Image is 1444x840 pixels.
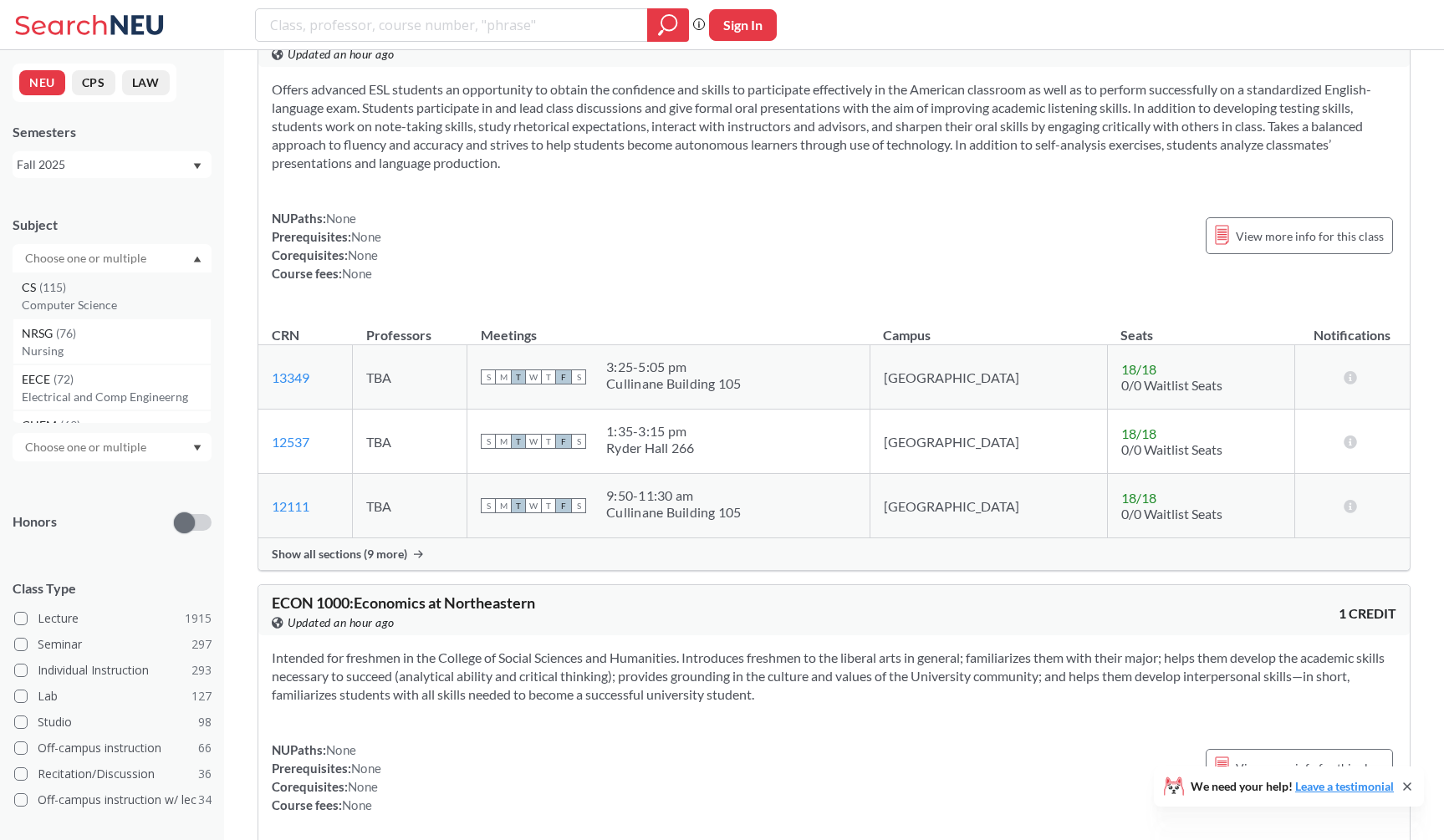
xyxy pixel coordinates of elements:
[481,498,496,513] span: S
[351,761,381,776] span: None
[541,369,556,384] span: T
[272,593,535,612] span: ECON 1000 : Economics at Northeastern
[647,8,689,42] div: magnifying glass
[511,434,526,449] span: T
[13,579,212,598] span: Class Type
[14,685,212,707] label: Lab
[526,369,541,384] span: W
[39,280,66,294] span: ( 115 )
[348,247,378,262] span: None
[122,70,170,95] button: LAW
[541,434,556,449] span: T
[288,613,395,632] span: Updated an hour ago
[606,487,742,504] div: 9:50 - 11:30 am
[496,434,511,449] span: M
[571,369,586,384] span: S
[353,345,467,410] td: TBA
[606,423,695,440] div: 1:35 - 3:15 pm
[14,659,212,681] label: Individual Instruction
[198,739,212,757] span: 66
[1236,226,1384,247] span: View more info for this class
[496,369,511,384] span: M
[14,634,212,655] label: Seminar
[526,434,541,449] span: W
[353,309,467,345] th: Professors
[326,742,356,757] span: None
[326,211,356,226] span: None
[13,433,212,461] div: Dropdown arrow
[198,713,212,731] span: 98
[198,791,212,809] span: 34
[22,343,211,359] p: Nursing
[13,151,212,178] div: Fall 2025Dropdown arrow
[272,434,309,450] a: 12537
[272,326,299,344] div: CRN
[342,266,372,281] span: None
[1107,309,1294,345] th: Seats
[658,13,678,37] svg: magnifying glass
[1121,506,1222,522] span: 0/0 Waitlist Seats
[193,445,202,451] svg: Dropdown arrow
[268,11,635,39] input: Class, professor, course number, "phrase"
[288,45,395,64] span: Updated an hour ago
[1121,441,1222,457] span: 0/0 Waitlist Seats
[1191,781,1394,792] span: We need your help!
[870,309,1107,345] th: Campus
[17,248,157,268] input: Choose one or multiple
[13,216,212,234] div: Subject
[272,649,1396,704] section: Intended for freshmen in the College of Social Sciences and Humanities. Introduces freshmen to th...
[54,372,74,386] span: ( 72 )
[14,737,212,759] label: Off-campus instruction
[1121,425,1156,441] span: 18 / 18
[193,256,202,262] svg: Dropdown arrow
[191,635,212,654] span: 297
[1339,604,1396,623] span: 1 CREDIT
[481,369,496,384] span: S
[467,309,870,345] th: Meetings
[22,297,211,313] p: Computer Science
[1294,309,1410,345] th: Notifications
[1121,377,1222,393] span: 0/0 Waitlist Seats
[191,687,212,705] span: 127
[22,278,39,297] span: CS
[511,498,526,513] span: T
[14,711,212,733] label: Studio
[571,498,586,513] span: S
[353,474,467,538] td: TBA
[1121,490,1156,506] span: 18 / 18
[185,609,212,628] span: 1915
[353,410,467,474] td: TBA
[22,324,56,343] span: NRSG
[191,661,212,680] span: 293
[272,80,1396,172] section: Offers advanced ESL students an opportunity to obtain the confidence and skills to participate ef...
[541,498,556,513] span: T
[193,163,202,170] svg: Dropdown arrow
[870,474,1107,538] td: [GEOGRAPHIC_DATA]
[526,498,541,513] span: W
[511,369,526,384] span: T
[606,375,742,392] div: Cullinane Building 105
[351,229,381,244] span: None
[14,608,212,629] label: Lecture
[348,779,378,794] span: None
[870,410,1107,474] td: [GEOGRAPHIC_DATA]
[556,369,571,384] span: F
[13,123,212,141] div: Semesters
[22,416,60,435] span: CHEM
[13,244,212,272] div: Dropdown arrowCS(115)Computer ScienceNRSG(76)NursingEECE(72)Electrical and Comp EngineerngCHEM(69...
[14,789,212,811] label: Off-campus instruction w/ lec
[606,504,742,521] div: Cullinane Building 105
[272,547,407,562] span: Show all sections (9 more)
[19,70,65,95] button: NEU
[1236,757,1384,778] span: View more info for this class
[14,763,212,785] label: Recitation/Discussion
[606,440,695,456] div: Ryder Hall 266
[272,498,309,514] a: 12111
[1121,361,1156,377] span: 18 / 18
[496,498,511,513] span: M
[56,326,76,340] span: ( 76 )
[72,70,115,95] button: CPS
[22,389,211,405] p: Electrical and Comp Engineerng
[258,538,1410,570] div: Show all sections (9 more)
[60,418,80,432] span: ( 69 )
